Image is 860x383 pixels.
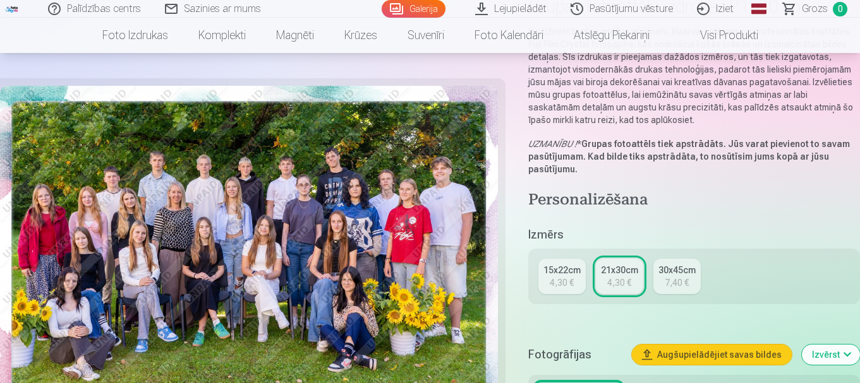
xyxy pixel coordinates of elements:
[261,18,329,53] a: Magnēti
[5,5,19,13] img: /fa1
[183,18,261,53] a: Komplekti
[528,139,850,174] strong: Grupas fotoattēls tiek apstrādāts. Jūs varat pievienot to savam pasūtījumam. Kad bilde tiks apstr...
[528,25,860,126] p: Iemūžiniet īpašus mirkļus ar ģimeni, klasi vai kolēģiem uz profesionālas kvalitātes Fuji Film Cry...
[329,18,392,53] a: Krūzes
[528,226,860,244] h5: Izmērs
[459,18,559,53] a: Foto kalendāri
[601,264,638,276] div: 21x30cm
[658,264,696,276] div: 30x45cm
[802,345,860,365] button: Izvērst
[392,18,459,53] a: Suvenīri
[87,18,183,53] a: Foto izdrukas
[559,18,665,53] a: Atslēgu piekariņi
[833,2,847,16] span: 0
[528,139,577,149] em: UZMANĪBU !
[550,276,574,289] div: 4,30 €
[528,191,860,211] h4: Personalizēšana
[528,346,622,363] h5: Fotogrāfijas
[607,276,631,289] div: 4,30 €
[538,259,586,294] a: 15x22cm4,30 €
[632,345,792,365] button: Augšupielādējiet savas bildes
[802,1,828,16] span: Grozs
[665,18,773,53] a: Visi produkti
[665,276,689,289] div: 7,40 €
[543,264,581,276] div: 15x22cm
[596,259,643,294] a: 21x30cm4,30 €
[653,259,701,294] a: 30x45cm7,40 €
